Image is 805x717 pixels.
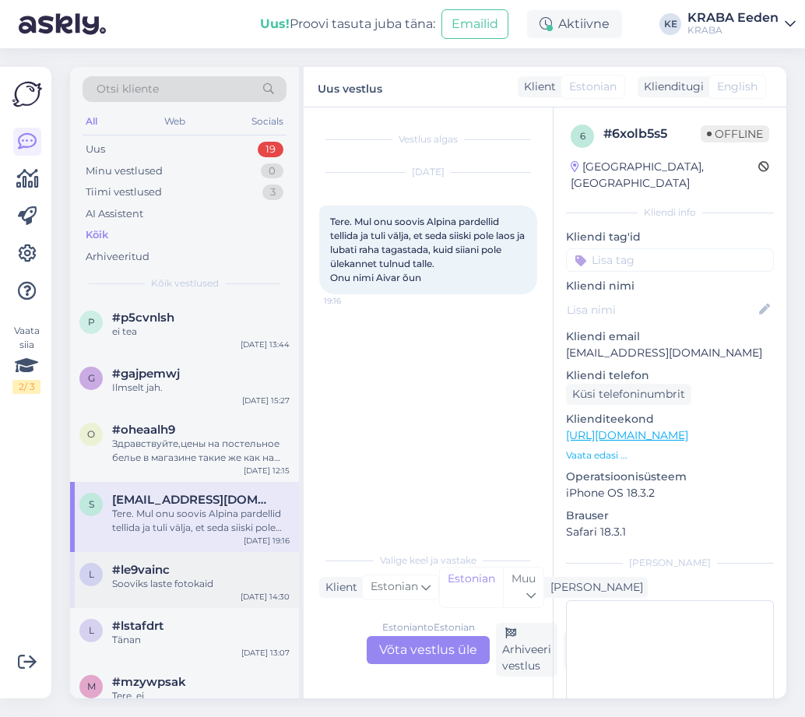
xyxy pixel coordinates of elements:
[244,465,290,476] div: [DATE] 12:15
[687,12,779,24] div: KRABA Eeden
[12,79,42,109] img: Askly Logo
[566,524,774,540] p: Safari 18.3.1
[89,568,94,580] span: l
[569,79,617,95] span: Estonian
[324,295,382,307] span: 19:16
[97,81,159,97] span: Otsi kliente
[244,535,290,547] div: [DATE] 19:16
[260,15,435,33] div: Proovi tasuta juba täna:
[248,111,286,132] div: Socials
[371,578,418,596] span: Estonian
[367,636,490,664] div: Võta vestlus üle
[527,10,622,38] div: Aktiivne
[566,206,774,220] div: Kliendi info
[319,554,537,568] div: Valige keel ja vastake
[112,633,290,647] div: Tänan
[112,381,290,395] div: Ilmselt jah.
[717,79,758,95] span: English
[86,249,149,265] div: Arhiveeritud
[638,79,704,95] div: Klienditugi
[496,623,557,677] div: Arhiveeri vestlus
[242,395,290,406] div: [DATE] 15:27
[440,568,503,607] div: Estonian
[701,125,769,142] span: Offline
[86,206,143,222] div: AI Assistent
[112,563,170,577] span: #le9vainc
[88,372,95,384] span: g
[12,324,40,394] div: Vaata siia
[89,498,94,510] span: S
[86,163,163,179] div: Minu vestlused
[687,12,796,37] a: KRABA EedenKRABA
[566,508,774,524] p: Brauser
[87,428,95,440] span: o
[112,689,290,703] div: Tere, ei
[566,367,774,384] p: Kliendi telefon
[112,619,163,633] span: #lstafdrt
[112,423,175,437] span: #oheaalh9
[580,130,585,142] span: 6
[511,571,536,585] span: Muu
[112,437,290,465] div: Здравствуйте,цены на постельное белье в магазине такие же как на сайте,или скидки действуют тольк...
[83,111,100,132] div: All
[566,579,774,596] p: Märkmed
[571,159,758,192] div: [GEOGRAPHIC_DATA], [GEOGRAPHIC_DATA]
[518,79,556,95] div: Klient
[112,493,274,507] span: Stevelimeribel@gmail.com
[566,411,774,427] p: Klienditeekond
[687,24,779,37] div: KRABA
[112,311,174,325] span: #p5cvnlsh
[161,111,188,132] div: Web
[659,13,681,35] div: KE
[241,591,290,603] div: [DATE] 14:30
[566,248,774,272] input: Lisa tag
[441,9,508,39] button: Emailid
[330,216,527,283] span: Tere. Mul onu soovis Alpina pardellid tellida ja tuli välja, et seda siiski pole laos ja lubati r...
[260,16,290,31] b: Uus!
[151,276,219,290] span: Kõik vestlused
[318,76,382,97] label: Uus vestlus
[262,185,283,200] div: 3
[112,577,290,591] div: Sooviks laste fotokaid
[87,680,96,692] span: m
[86,142,105,157] div: Uus
[544,579,643,596] div: [PERSON_NAME]
[319,165,537,179] div: [DATE]
[566,384,691,405] div: Küsi telefoninumbrit
[566,556,774,570] div: [PERSON_NAME]
[566,229,774,245] p: Kliendi tag'id
[86,227,108,243] div: Kõik
[566,485,774,501] p: iPhone OS 18.3.2
[241,647,290,659] div: [DATE] 13:07
[566,448,774,462] p: Vaata edasi ...
[89,624,94,636] span: l
[382,620,475,634] div: Estonian to Estonian
[319,132,537,146] div: Vestlus algas
[241,339,290,350] div: [DATE] 13:44
[566,278,774,294] p: Kliendi nimi
[88,316,95,328] span: p
[566,469,774,485] p: Operatsioonisüsteem
[12,380,40,394] div: 2 / 3
[566,329,774,345] p: Kliendi email
[258,142,283,157] div: 19
[566,428,688,442] a: [URL][DOMAIN_NAME]
[86,185,162,200] div: Tiimi vestlused
[112,507,290,535] div: Tere. Mul onu soovis Alpina pardellid tellida ja tuli välja, et seda siiski pole laos ja lubati r...
[567,301,756,318] input: Lisa nimi
[319,579,357,596] div: Klient
[112,325,290,339] div: ei tea
[603,125,701,143] div: # 6xolb5s5
[566,345,774,361] p: [EMAIL_ADDRESS][DOMAIN_NAME]
[261,163,283,179] div: 0
[112,675,186,689] span: #mzywpsak
[112,367,180,381] span: #gajpemwj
